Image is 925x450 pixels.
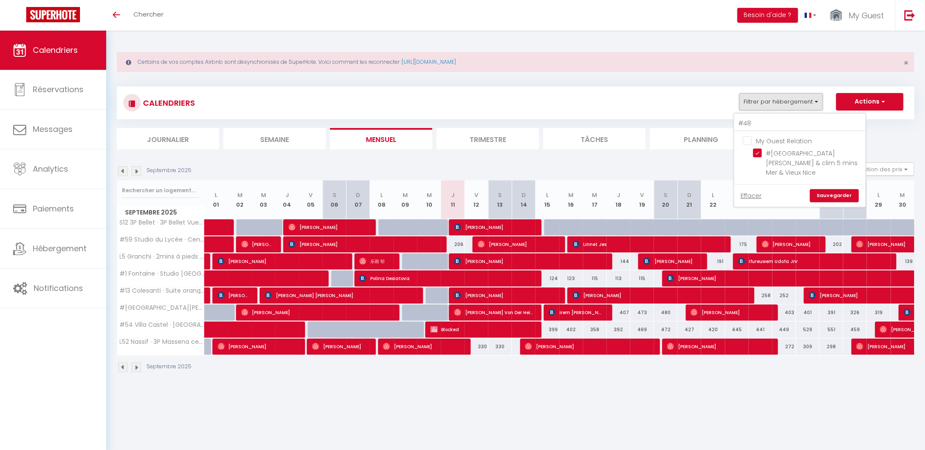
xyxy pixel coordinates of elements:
[465,339,488,355] div: 330
[356,191,360,199] abbr: D
[441,236,465,253] div: 206
[118,219,206,226] span: S12 3P Bellet · 3P Bellet VueMer et montagne/Parking,Terrasse&CLIM
[394,180,417,219] th: 09
[654,180,678,219] th: 20
[275,180,299,219] th: 04
[820,322,843,338] div: 551
[583,322,607,338] div: 358
[678,322,701,338] div: 427
[820,305,843,321] div: 391
[843,305,867,321] div: 326
[309,191,313,199] abbr: V
[643,253,699,270] span: [PERSON_NAME]
[488,180,512,219] th: 13
[33,203,74,214] span: Paiements
[772,339,796,355] div: 272
[26,7,80,22] img: Super Booking
[289,219,367,235] span: [PERSON_NAME]
[146,166,191,175] p: Septembre 2025
[607,270,630,287] div: 113
[359,253,391,270] span: 乐雨 邹
[403,191,408,199] abbr: M
[117,206,204,219] span: Septembre 2025
[33,45,78,55] span: Calendriers
[607,305,630,321] div: 407
[289,236,438,253] span: [PERSON_NAME]
[370,180,393,219] th: 08
[678,180,701,219] th: 21
[451,191,455,199] abbr: J
[573,287,746,304] span: [PERSON_NAME]
[465,180,488,219] th: 12
[454,219,533,235] span: [PERSON_NAME]
[237,191,243,199] abbr: M
[122,183,199,198] input: Rechercher un logement...
[796,322,820,338] div: 529
[820,236,843,253] div: 202
[607,180,630,219] th: 18
[592,191,598,199] abbr: M
[417,180,441,219] th: 10
[223,128,326,149] li: Semaine
[630,305,654,321] div: 473
[536,322,559,338] div: 399
[796,305,820,321] div: 401
[536,270,559,287] div: 124
[118,322,206,328] span: #54 Villa Castel · [GEOGRAPHIC_DATA]: 4 Chambres Clim Parking 5mins Port
[891,180,915,219] th: 30
[427,191,432,199] abbr: M
[904,59,909,67] button: Close
[900,191,905,199] abbr: M
[749,287,772,304] div: 258
[830,8,843,23] img: ...
[488,339,512,355] div: 330
[848,10,884,21] span: My Guest
[849,163,915,176] button: Gestion des prix
[667,338,769,355] span: [PERSON_NAME]
[33,124,73,135] span: Messages
[383,338,462,355] span: [PERSON_NAME]
[878,191,880,199] abbr: L
[904,57,909,68] span: ×
[261,191,266,199] abbr: M
[796,339,820,355] div: 309
[654,305,678,321] div: 480
[478,236,556,253] span: [PERSON_NAME]
[737,8,798,23] button: Besoin d'aide ?
[215,191,218,199] abbr: L
[512,180,536,219] th: 14
[654,322,678,338] div: 472
[560,322,583,338] div: 402
[701,322,725,338] div: 420
[725,180,749,219] th: 23
[617,191,620,199] abbr: J
[536,180,559,219] th: 15
[218,287,249,304] span: [PERSON_NAME]
[441,180,465,219] th: 11
[888,411,918,443] iframe: Chat
[218,338,296,355] span: [PERSON_NAME]
[454,304,533,321] span: [PERSON_NAME] Von Der Heide
[118,287,206,294] span: #13 Colesanti · Suite orange Balcon vue Mer clim wifi 3mins plage
[573,236,722,253] span: Linnet Jes
[381,191,383,199] abbr: L
[904,10,915,21] img: logout
[346,180,370,219] th: 07
[117,52,915,72] div: Certains de vos comptes Airbnb sont désynchronisés de SuperHote. Voici comment les reconnecter :
[118,270,206,277] span: #1 Fontaine · Studio [GEOGRAPHIC_DATA]- WIFI
[522,191,526,199] abbr: D
[118,305,206,311] span: #[GEOGRAPHIC_DATA][PERSON_NAME] & clim 5 mins Mer & Vieux Nice
[118,236,206,243] span: #59 Studio du Lycée · Central balcon à 5mins Vieux Nice & Mer Clim WIFI
[118,253,206,260] span: L5 Granchi · 2mins à pieds de La Promenade Coeur du [GEOGRAPHIC_DATA]
[33,84,83,95] span: Réservations
[607,322,630,338] div: 392
[836,93,904,111] button: Actions
[810,189,859,202] a: Sauvegarder
[498,191,502,199] abbr: S
[867,180,890,219] th: 29
[725,236,749,253] div: 175
[650,128,752,149] li: Planning
[734,116,866,132] input: Rechercher un logement...
[772,322,796,338] div: 449
[560,270,583,287] div: 123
